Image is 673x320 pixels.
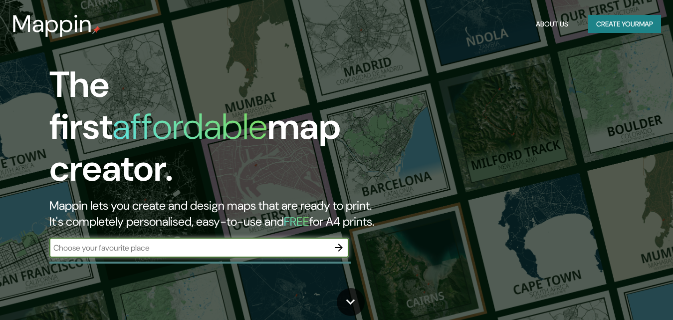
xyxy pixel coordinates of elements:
[532,15,572,33] button: About Us
[49,198,386,230] h2: Mappin lets you create and design maps that are ready to print. It's completely personalised, eas...
[112,103,267,150] h1: affordable
[49,242,329,254] input: Choose your favourite place
[12,10,92,38] h3: Mappin
[284,214,309,229] h5: FREE
[588,15,661,33] button: Create yourmap
[49,64,386,198] h1: The first map creator.
[92,26,100,34] img: mappin-pin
